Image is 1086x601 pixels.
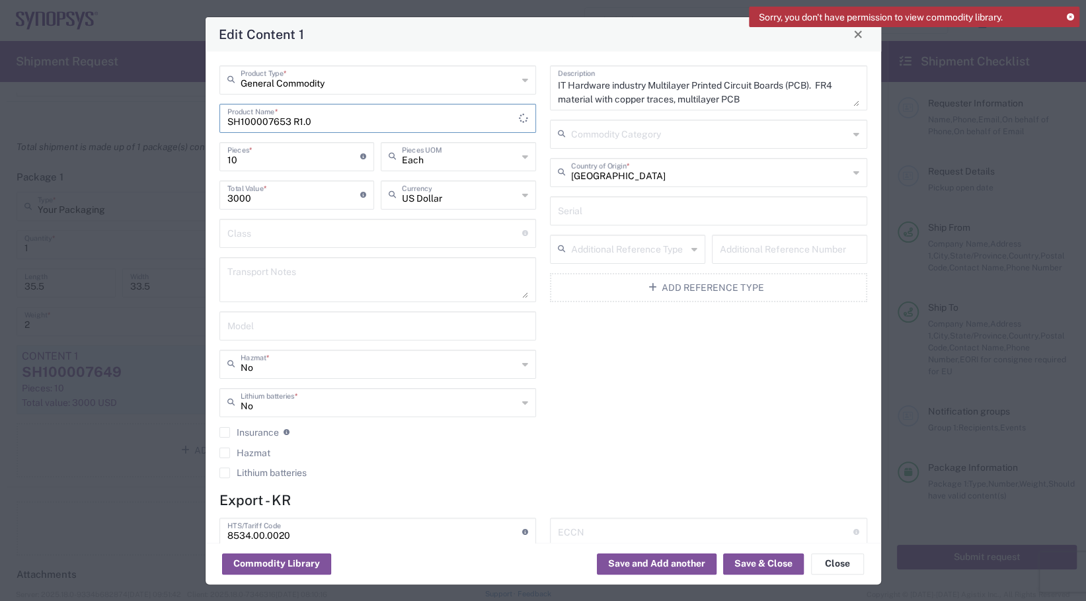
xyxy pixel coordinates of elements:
button: Save and Add another [597,553,717,575]
label: Lithium batteries [219,467,307,478]
span: Sorry, you don't have permission to view commodity library. [759,11,1003,23]
button: Close [811,553,864,575]
label: Hazmat [219,448,270,458]
button: Commodity Library [222,553,331,575]
h4: Export - KR [219,492,867,508]
h4: Edit Content 1 [219,24,304,44]
button: Save & Close [723,553,804,575]
button: Add Reference Type [550,273,867,302]
label: Insurance [219,427,279,438]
